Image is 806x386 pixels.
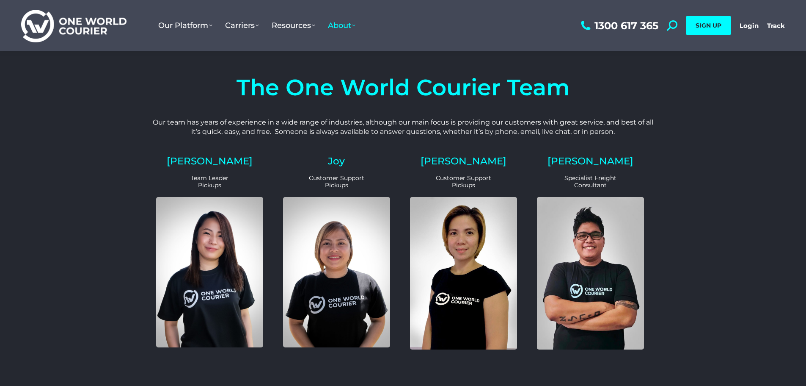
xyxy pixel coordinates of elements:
a: Track [767,22,785,30]
p: Customer Support Pickups [283,175,390,189]
img: One World Courier [21,8,127,43]
a: [PERSON_NAME] [547,155,633,167]
p: Customer Support Pickups [410,175,517,189]
p: Our team has years of experience in a wide range of industries, although our main focus is provid... [149,118,657,137]
span: Carriers [225,21,259,30]
a: SIGN UP [686,16,731,35]
span: About [328,21,355,30]
a: Login [740,22,759,30]
a: 1300 617 365 [579,20,658,31]
p: Team Leader Pickups [156,175,263,189]
h2: [PERSON_NAME] [410,156,517,166]
h2: Joy [283,156,390,166]
h2: [PERSON_NAME] [156,156,263,166]
span: SIGN UP [696,22,721,29]
h4: The One World Courier Team [149,76,657,99]
span: Resources [272,21,315,30]
span: Our Platform [158,21,212,30]
img: Eric Customer Support and Sales [537,197,644,350]
a: About [322,12,362,39]
a: Our Platform [152,12,219,39]
p: Specialist Freight Consultant [537,175,644,189]
a: Carriers [219,12,265,39]
a: Resources [265,12,322,39]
